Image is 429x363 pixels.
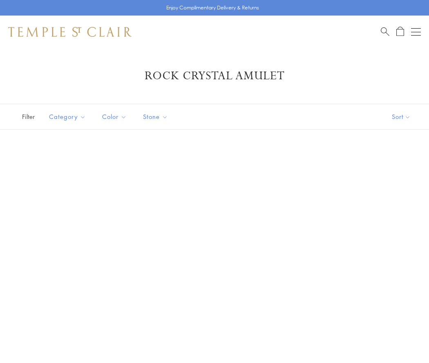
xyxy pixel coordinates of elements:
[96,108,133,126] button: Color
[98,112,133,122] span: Color
[43,108,92,126] button: Category
[20,69,409,83] h1: Rock Crystal Amulet
[8,27,132,37] img: Temple St. Clair
[396,27,404,37] a: Open Shopping Bag
[381,27,389,37] a: Search
[45,112,92,122] span: Category
[411,27,421,37] button: Open navigation
[373,104,429,129] button: Show sort by
[139,112,174,122] span: Stone
[137,108,174,126] button: Stone
[166,4,259,12] p: Enjoy Complimentary Delivery & Returns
